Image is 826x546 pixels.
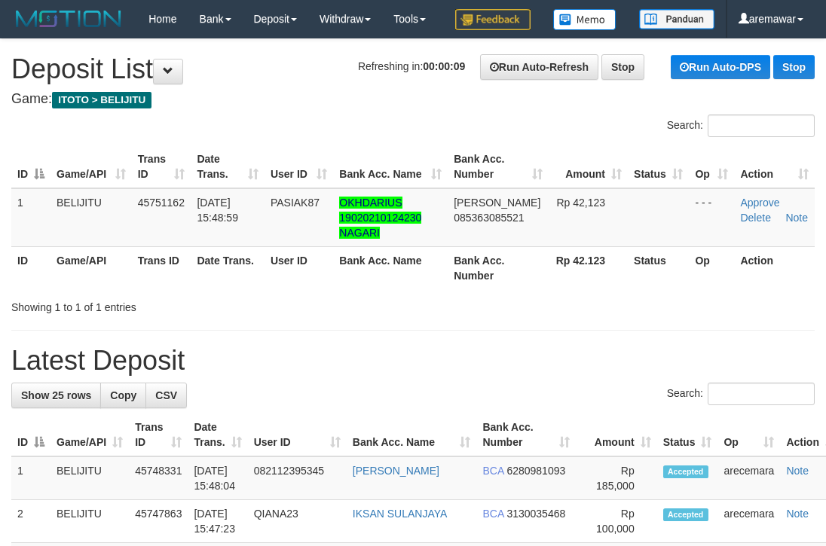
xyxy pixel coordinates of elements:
[129,456,188,500] td: 45748331
[628,145,689,188] th: Status: activate to sort column ascending
[740,212,770,224] a: Delete
[188,500,247,543] td: [DATE] 15:47:23
[271,197,320,209] span: PASIAK87
[52,92,151,108] span: ITOTO > BELIJITU
[11,500,50,543] td: 2
[11,188,50,247] td: 1
[333,246,448,289] th: Bank Acc. Name
[11,346,815,376] h1: Latest Deposit
[454,197,540,209] span: [PERSON_NAME]
[717,456,780,500] td: arecemara
[708,383,815,405] input: Search:
[506,508,565,520] span: Copy 3130035468 to clipboard
[667,114,815,137] label: Search:
[717,413,780,456] th: Op: activate to sort column ascending
[11,413,50,456] th: ID: activate to sort column descending
[717,500,780,543] td: arecemara
[734,145,815,188] th: Action: activate to sort column ascending
[197,197,238,224] span: [DATE] 15:48:59
[50,456,129,500] td: BELIJITU
[455,9,531,30] img: Feedback.jpg
[50,188,132,247] td: BELIJITU
[576,500,657,543] td: Rp 100,000
[773,55,815,79] a: Stop
[191,145,264,188] th: Date Trans.: activate to sort column ascending
[657,413,718,456] th: Status: activate to sort column ascending
[132,145,191,188] th: Trans ID: activate to sort column ascending
[110,389,136,401] span: Copy
[663,465,708,478] span: Accepted
[100,383,146,408] a: Copy
[11,294,333,315] div: Showing 1 to 1 of 1 entries
[708,114,815,137] input: Search:
[11,383,101,408] a: Show 25 rows
[663,508,708,521] span: Accepted
[506,465,565,477] span: Copy 6280981093 to clipboard
[50,246,132,289] th: Game/API
[11,8,126,30] img: MOTION_logo.png
[423,60,465,72] strong: 00:00:09
[689,145,734,188] th: Op: activate to sort column ascending
[50,145,132,188] th: Game/API: activate to sort column ascending
[11,246,50,289] th: ID
[549,246,628,289] th: Rp 42.123
[248,456,347,500] td: 082112395345
[353,465,439,477] a: [PERSON_NAME]
[11,54,815,84] h1: Deposit List
[734,246,815,289] th: Action
[265,145,333,188] th: User ID: activate to sort column ascending
[145,383,187,408] a: CSV
[480,54,598,80] a: Run Auto-Refresh
[667,383,815,405] label: Search:
[248,500,347,543] td: QIANA23
[639,9,714,29] img: panduan.png
[129,413,188,456] th: Trans ID: activate to sort column ascending
[482,465,503,477] span: BCA
[785,212,808,224] a: Note
[339,197,421,239] a: OKHDARIUS 19020210124230 NAGARI
[601,54,644,80] a: Stop
[353,508,448,520] a: IKSAN SULANJAYA
[155,389,177,401] span: CSV
[553,9,616,30] img: Button%20Memo.svg
[188,456,247,500] td: [DATE] 15:48:04
[786,465,809,477] a: Note
[448,145,549,188] th: Bank Acc. Number: activate to sort column ascending
[689,188,734,247] td: - - -
[576,456,657,500] td: Rp 185,000
[476,413,575,456] th: Bank Acc. Number: activate to sort column ascending
[786,508,809,520] a: Note
[556,197,605,209] span: Rp 42,123
[482,508,503,520] span: BCA
[11,92,815,107] h4: Game:
[132,246,191,289] th: Trans ID
[671,55,770,79] a: Run Auto-DPS
[628,246,689,289] th: Status
[191,246,264,289] th: Date Trans.
[138,197,185,209] span: 45751162
[129,500,188,543] td: 45747863
[188,413,247,456] th: Date Trans.: activate to sort column ascending
[248,413,347,456] th: User ID: activate to sort column ascending
[50,500,129,543] td: BELIJITU
[448,246,549,289] th: Bank Acc. Number
[740,197,779,209] a: Approve
[333,145,448,188] th: Bank Acc. Name: activate to sort column ascending
[21,389,91,401] span: Show 25 rows
[549,145,628,188] th: Amount: activate to sort column ascending
[11,456,50,500] td: 1
[11,145,50,188] th: ID: activate to sort column descending
[358,60,465,72] span: Refreshing in:
[50,413,129,456] th: Game/API: activate to sort column ascending
[689,246,734,289] th: Op
[347,413,477,456] th: Bank Acc. Name: activate to sort column ascending
[576,413,657,456] th: Amount: activate to sort column ascending
[265,246,333,289] th: User ID
[454,212,524,224] span: Copy 085363085521 to clipboard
